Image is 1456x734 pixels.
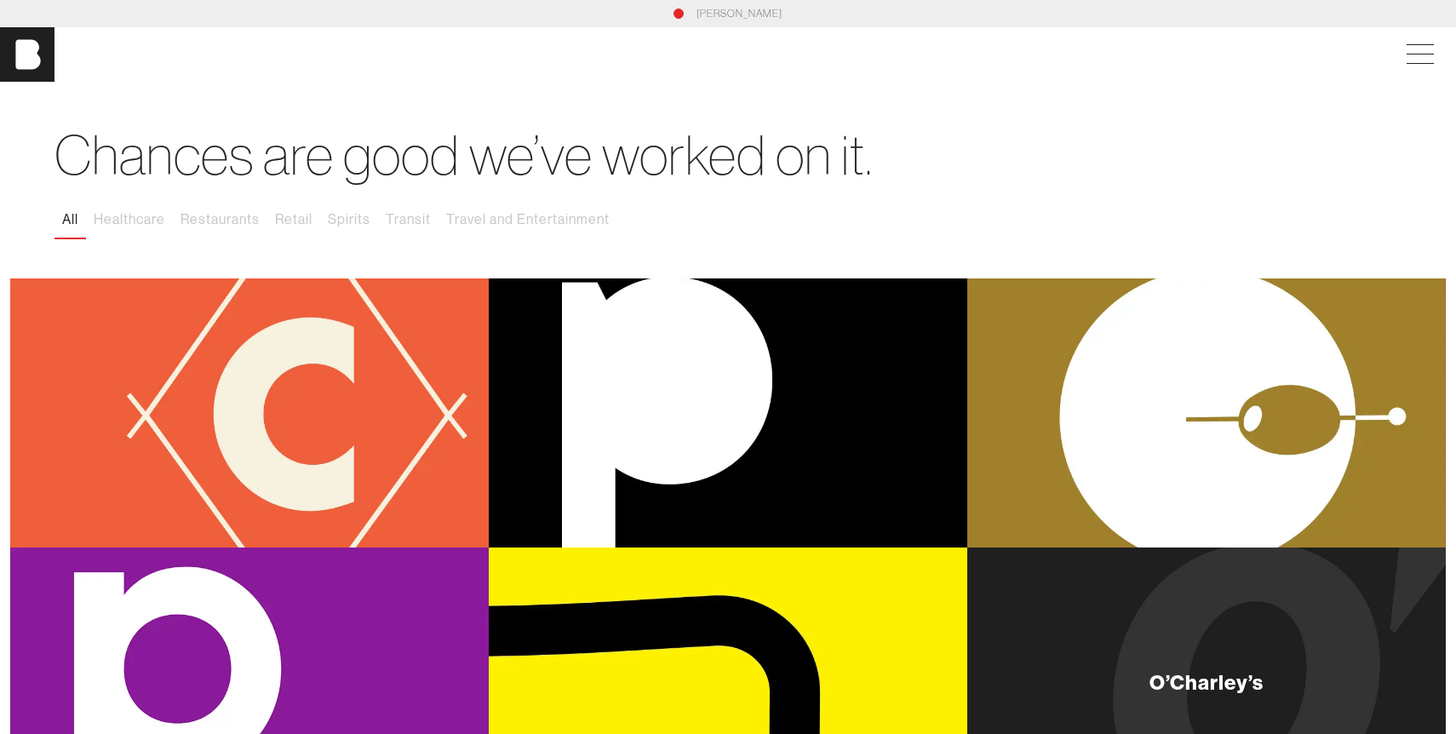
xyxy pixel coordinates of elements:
[1149,672,1264,692] div: O’Charley’s
[267,202,320,238] button: Retail
[439,202,617,238] button: Travel and Entertainment
[696,6,782,21] a: [PERSON_NAME]
[378,202,439,238] button: Transit
[54,123,1402,188] h1: Chances are good we’ve worked on it.
[320,202,378,238] button: Spirits
[86,202,173,238] button: Healthcare
[54,202,86,238] button: All
[173,202,267,238] button: Restaurants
